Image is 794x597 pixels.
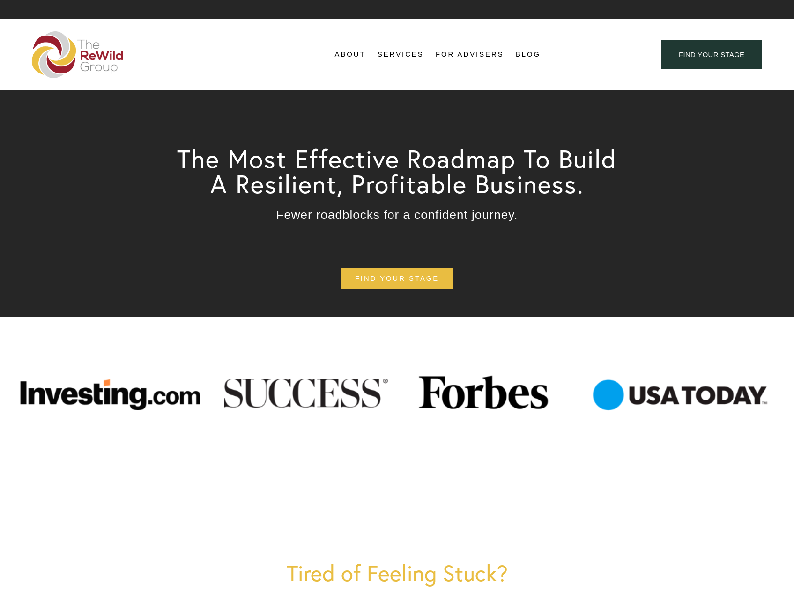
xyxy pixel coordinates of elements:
[32,31,124,78] img: The ReWild Group
[276,208,518,222] span: Fewer roadblocks for a confident journey.
[335,48,366,61] span: About
[378,48,424,62] a: folder dropdown
[341,268,453,289] a: find your stage
[378,48,424,61] span: Services
[516,48,541,62] a: Blog
[177,143,625,200] span: The Most Effective Roadmap To Build A Resilient, Profitable Business.
[661,40,762,69] a: find your stage
[335,48,366,62] a: folder dropdown
[158,561,636,585] h1: Tired of Feeling Stuck?
[436,48,504,62] a: For Advisers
